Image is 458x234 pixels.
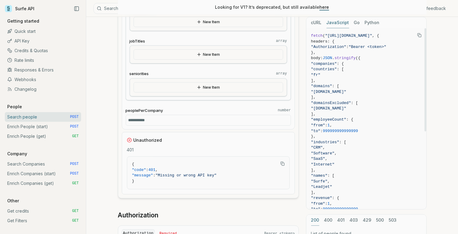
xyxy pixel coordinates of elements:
button: 403 [350,215,358,226]
code: array [276,71,287,76]
span: : { [337,62,344,66]
span: "Surfe" [311,179,328,184]
span: 1 [327,123,330,128]
span: "Missing or wrong API key" [156,173,217,178]
a: Get Filters GET [5,216,81,226]
span: ({ [356,56,361,60]
button: Copy Text [415,31,424,40]
a: Credits & Quotas [5,46,81,55]
span: }, [311,134,316,139]
span: POST [70,162,79,166]
span: POST [70,171,79,176]
p: People [5,104,24,110]
span: ], [311,190,316,195]
a: Enrich People (get) GET [5,131,81,141]
button: JavaScript [327,17,349,28]
span: "industries" [311,140,340,144]
span: , [327,179,330,184]
a: API Key [5,36,81,46]
button: 429 [363,215,371,226]
span: : [153,173,156,178]
span: ], [311,78,316,83]
span: "domainsExcluded" [311,101,351,105]
span: "fr" [311,73,321,77]
span: : [ [337,67,344,71]
div: Unauthorized [127,137,290,143]
span: 401 [148,168,155,172]
a: Get credits GET [5,206,81,216]
span: GET [72,134,79,139]
span: body: [311,56,323,60]
span: "SaaS" [311,157,325,161]
span: , [156,168,158,172]
span: "employeeCount" [311,117,346,122]
button: 400 [324,215,333,226]
span: : [346,45,349,49]
span: 1 [327,201,330,206]
span: : [ [332,84,339,88]
span: seniorities [130,71,149,77]
a: Search people POST [5,112,81,122]
span: "to" [311,129,321,133]
span: "code" [132,168,146,172]
span: GET [72,181,79,186]
button: Go [354,17,360,28]
span: GET [72,209,79,213]
code: number [278,108,291,113]
button: 500 [376,215,384,226]
p: Other [5,198,21,204]
span: "from" [311,201,325,206]
button: 401 [337,215,345,226]
a: Search Companies POST [5,159,81,169]
a: Quick start [5,27,81,36]
code: array [276,39,287,43]
button: 200 [311,215,319,226]
span: . [332,56,335,60]
span: ], [311,168,316,172]
span: "Software" [311,151,335,156]
span: }, [311,50,316,55]
p: 401 [127,147,290,153]
span: "from" [311,123,325,128]
a: Surfe API [5,4,34,13]
span: headers: { [311,39,335,44]
button: cURL [311,17,322,28]
span: : [146,168,148,172]
a: Changelog [5,84,81,94]
span: "Internet" [311,162,335,167]
span: : [321,129,323,133]
span: GET [72,218,79,223]
span: : [ [327,173,334,178]
span: ], [311,112,316,116]
button: New Item [134,17,283,27]
p: Company [5,151,30,157]
a: Responses & Errors [5,65,81,75]
button: New Item [134,49,283,60]
a: Rate limits [5,55,81,65]
span: "Bearer <token>" [349,45,386,49]
span: stringify [335,56,356,60]
span: { [132,162,134,166]
span: , [335,151,337,156]
span: , [330,123,332,128]
span: fetch [311,33,323,38]
span: "countries" [311,67,337,71]
button: Python [365,17,380,28]
span: "[DOMAIN_NAME]" [311,90,346,94]
span: "[DOMAIN_NAME]" [311,106,346,111]
a: Enrich Companies (get) GET [5,179,81,188]
p: Getting started [5,18,42,24]
a: Webhooks [5,75,81,84]
span: 999999999999999 [323,129,358,133]
a: Authorization [118,211,159,220]
span: , [323,145,325,150]
span: ], [311,95,316,100]
span: "[URL][DOMAIN_NAME]" [325,33,372,38]
span: : [325,123,327,128]
span: , { [372,33,379,38]
button: 503 [389,215,397,226]
span: peoplePerCompany [126,108,163,113]
span: : [321,207,323,211]
span: : [ [339,140,346,144]
a: Enrich People (start) POST [5,122,81,131]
